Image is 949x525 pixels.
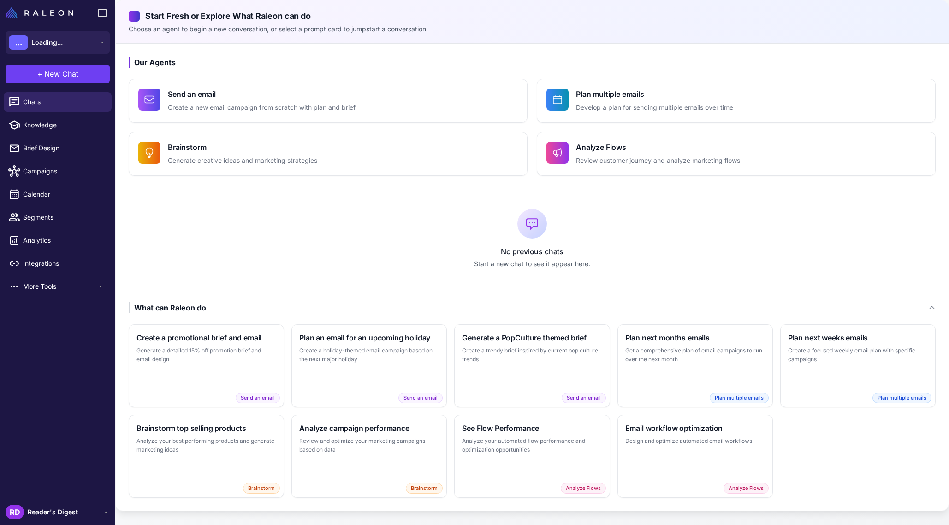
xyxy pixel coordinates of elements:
[788,346,928,364] p: Create a focused weekly email plan with specific campaigns
[576,155,740,166] p: Review customer journey and analyze marketing flows
[136,436,276,454] p: Analyze your best performing products and generate marketing ideas
[23,281,97,292] span: More Tools
[136,346,276,364] p: Generate a detailed 15% off promotion brief and email design
[561,483,606,494] span: Analyze Flows
[299,423,439,434] h3: Analyze campaign performance
[291,415,447,498] button: Analyze campaign performanceReview and optimize your marketing campaigns based on dataBrainstorm
[4,115,112,135] a: Knowledge
[625,332,765,343] h3: Plan next months emails
[168,102,356,113] p: Create a new email campaign from scratch with plan and brief
[129,246,936,257] p: No previous chats
[724,483,769,494] span: Analyze Flows
[129,302,206,313] div: What can Raleon do
[780,324,936,407] button: Plan next weeks emailsCreate a focused weekly email plan with specific campaignsPlan multiple emails
[299,436,439,454] p: Review and optimize your marketing campaigns based on data
[243,483,280,494] span: Brainstorm
[462,436,602,454] p: Analyze your automated flow performance and optimization opportunities
[23,143,104,153] span: Brief Design
[710,393,769,403] span: Plan multiple emails
[168,142,317,153] h4: Brainstorm
[872,393,931,403] span: Plan multiple emails
[4,138,112,158] a: Brief Design
[6,31,110,54] button: ...Loading...
[576,89,733,100] h4: Plan multiple emails
[537,132,936,176] button: Analyze FlowsReview customer journey and analyze marketing flows
[617,324,773,407] button: Plan next months emailsGet a comprehensive plan of email campaigns to run over the next monthPlan...
[9,35,28,50] div: ...
[44,68,78,79] span: New Chat
[129,324,284,407] button: Create a promotional brief and emailGenerate a detailed 15% off promotion brief and email designS...
[462,332,602,343] h3: Generate a PopCulture themed brief
[299,346,439,364] p: Create a holiday-themed email campaign based on the next major holiday
[788,332,928,343] h3: Plan next weeks emails
[562,393,606,403] span: Send an email
[129,415,284,498] button: Brainstorm top selling productsAnalyze your best performing products and generate marketing ideas...
[6,7,73,18] img: Raleon Logo
[23,235,104,245] span: Analytics
[168,155,317,166] p: Generate creative ideas and marketing strategies
[23,189,104,199] span: Calendar
[454,324,610,407] button: Generate a PopCulture themed briefCreate a trendy brief inspired by current pop culture trendsSen...
[576,102,733,113] p: Develop a plan for sending multiple emails over time
[625,436,765,446] p: Design and optimize automated email workflows
[136,423,276,434] h3: Brainstorm top selling products
[398,393,443,403] span: Send an email
[617,415,773,498] button: Email workflow optimizationDesign and optimize automated email workflowsAnalyze Flows
[4,254,112,273] a: Integrations
[576,142,740,153] h4: Analyze Flows
[168,89,356,100] h4: Send an email
[129,79,528,123] button: Send an emailCreate a new email campaign from scratch with plan and brief
[31,37,63,48] span: Loading...
[129,57,936,68] h3: Our Agents
[129,259,936,269] p: Start a new chat to see it appear here.
[4,161,112,181] a: Campaigns
[6,65,110,83] button: +New Chat
[28,507,78,517] span: Reader's Digest
[462,346,602,364] p: Create a trendy brief inspired by current pop culture trends
[6,505,24,519] div: RD
[37,68,42,79] span: +
[236,393,280,403] span: Send an email
[406,483,443,494] span: Brainstorm
[625,346,765,364] p: Get a comprehensive plan of email campaigns to run over the next month
[23,258,104,268] span: Integrations
[136,332,276,343] h3: Create a promotional brief and email
[129,24,936,34] p: Choose an agent to begin a new conversation, or select a prompt card to jumpstart a conversation.
[129,10,936,22] h2: Start Fresh or Explore What Raleon can do
[6,7,77,18] a: Raleon Logo
[454,415,610,498] button: See Flow PerformanceAnalyze your automated flow performance and optimization opportunitiesAnalyze...
[4,185,112,204] a: Calendar
[23,120,104,130] span: Knowledge
[4,208,112,227] a: Segments
[625,423,765,434] h3: Email workflow optimization
[4,231,112,250] a: Analytics
[291,324,447,407] button: Plan an email for an upcoming holidayCreate a holiday-themed email campaign based on the next maj...
[23,212,104,222] span: Segments
[23,97,104,107] span: Chats
[129,132,528,176] button: BrainstormGenerate creative ideas and marketing strategies
[23,166,104,176] span: Campaigns
[299,332,439,343] h3: Plan an email for an upcoming holiday
[462,423,602,434] h3: See Flow Performance
[4,92,112,112] a: Chats
[537,79,936,123] button: Plan multiple emailsDevelop a plan for sending multiple emails over time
